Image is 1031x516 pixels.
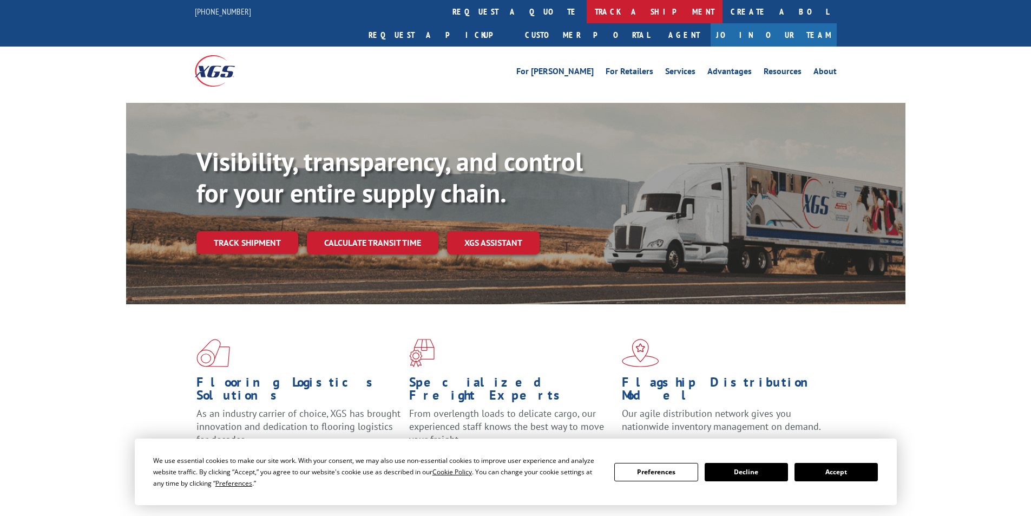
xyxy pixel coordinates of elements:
a: Advantages [707,67,752,79]
a: Agent [658,23,711,47]
a: Services [665,67,695,79]
a: Join Our Team [711,23,837,47]
h1: Flooring Logistics Solutions [196,376,401,407]
div: Cookie Consent Prompt [135,439,897,505]
a: [PHONE_NUMBER] [195,6,251,17]
a: Track shipment [196,231,298,254]
img: xgs-icon-total-supply-chain-intelligence-red [196,339,230,367]
a: Request a pickup [360,23,517,47]
span: Preferences [215,479,252,488]
b: Visibility, transparency, and control for your entire supply chain. [196,145,583,210]
a: About [813,67,837,79]
a: For Retailers [606,67,653,79]
span: As an industry carrier of choice, XGS has brought innovation and dedication to flooring logistics... [196,407,400,446]
h1: Specialized Freight Experts [409,376,614,407]
button: Accept [794,463,878,481]
a: Resources [764,67,802,79]
span: Our agile distribution network gives you nationwide inventory management on demand. [622,407,821,433]
img: xgs-icon-focused-on-flooring-red [409,339,435,367]
button: Decline [705,463,788,481]
img: xgs-icon-flagship-distribution-model-red [622,339,659,367]
p: From overlength loads to delicate cargo, our experienced staff knows the best way to move your fr... [409,407,614,455]
a: Calculate transit time [307,231,438,254]
a: For [PERSON_NAME] [516,67,594,79]
a: Customer Portal [517,23,658,47]
a: XGS ASSISTANT [447,231,540,254]
div: We use essential cookies to make our site work. With your consent, we may also use non-essential ... [153,455,601,489]
span: Cookie Policy [432,467,472,476]
button: Preferences [614,463,698,481]
h1: Flagship Distribution Model [622,376,826,407]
